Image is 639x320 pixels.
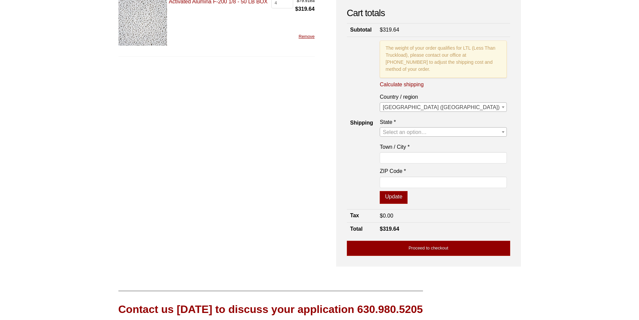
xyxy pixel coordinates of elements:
bdi: 319.64 [380,27,399,33]
p: The weight of your order qualifies for LTL (Less Than Truckload), please contact our office at [P... [380,41,507,78]
h2: Cart totals [347,8,510,19]
label: ZIP Code [380,167,507,176]
span: United States (US) [380,103,506,112]
th: Subtotal [347,24,376,37]
a: Remove this item [299,34,315,39]
th: Total [347,222,376,235]
label: Town / City [380,142,507,151]
label: State [380,118,507,127]
span: $ [295,6,298,12]
label: Country / region [380,92,507,101]
span: $ [380,213,383,219]
th: Tax [347,209,376,222]
span: Select an option… [383,129,427,135]
th: Shipping [347,37,376,209]
span: $ [380,27,383,33]
a: Calculate shipping [380,81,424,88]
button: Update [380,191,408,204]
span: United States (US) [380,102,507,112]
div: Contact us [DATE] to discuss your application 630.980.5205 [118,302,423,317]
a: Proceed to checkout [347,241,510,256]
bdi: 319.64 [380,226,399,232]
bdi: 0.00 [380,213,393,219]
span: $ [380,226,383,232]
bdi: 319.64 [295,6,315,12]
